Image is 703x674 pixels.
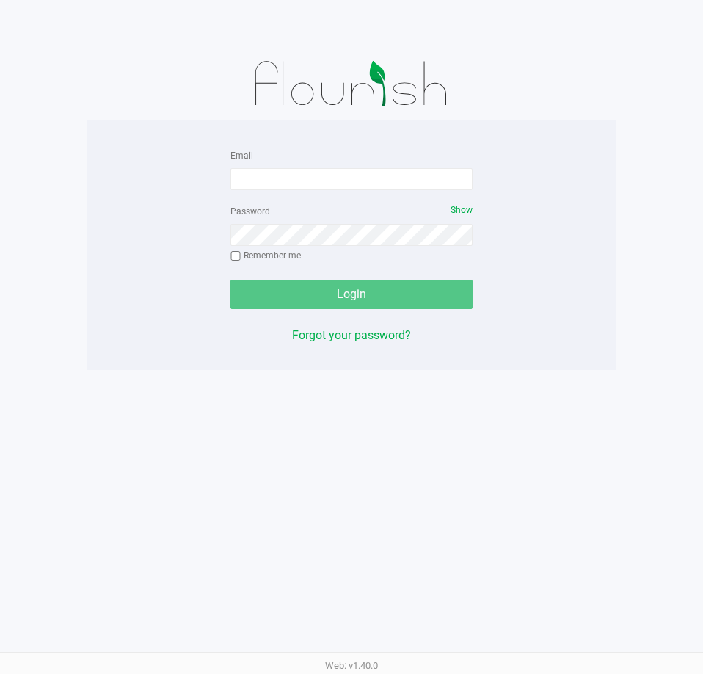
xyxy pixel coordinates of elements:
[230,249,301,262] label: Remember me
[230,149,253,162] label: Email
[230,251,241,261] input: Remember me
[325,660,378,671] span: Web: v1.40.0
[292,327,411,344] button: Forgot your password?
[230,205,270,218] label: Password
[451,205,473,215] span: Show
